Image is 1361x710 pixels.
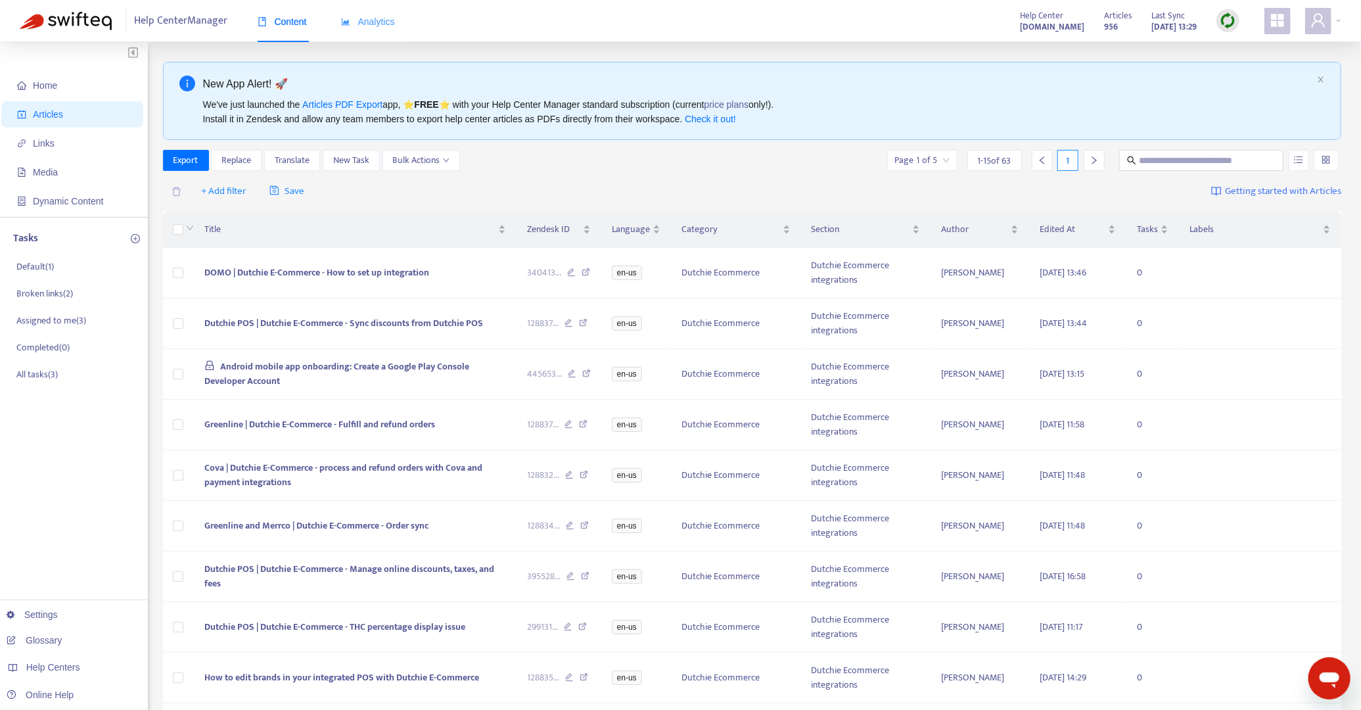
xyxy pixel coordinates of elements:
td: Dutchie Ecommerce integrations [801,501,931,552]
th: Edited At [1029,212,1127,248]
span: 340413 ... [527,266,561,280]
td: Dutchie Ecommerce [671,501,801,552]
td: [PERSON_NAME] [931,400,1029,450]
span: [DATE] 11:48 [1040,518,1085,533]
span: [DATE] 11:48 [1040,467,1085,483]
th: Author [931,212,1029,248]
span: Media [33,167,58,177]
td: Dutchie Ecommerce integrations [801,552,931,602]
th: Language [601,212,671,248]
span: user [1310,12,1326,28]
span: Edited At [1040,222,1106,237]
button: unordered-list [1289,150,1309,171]
a: Getting started with Articles [1211,181,1341,202]
th: Tasks [1126,212,1179,248]
span: Section [812,222,910,237]
span: search [1127,156,1136,165]
span: info-circle [179,76,195,91]
span: account-book [17,110,26,119]
span: [DATE] 16:58 [1040,569,1086,584]
p: Broken links ( 2 ) [16,287,73,300]
td: Dutchie Ecommerce integrations [801,400,931,450]
button: Replace [211,150,262,171]
span: book [258,17,267,26]
span: Analytics [341,16,395,27]
p: Default ( 1 ) [16,260,54,273]
span: container [17,197,26,206]
span: Help Center [1020,9,1063,23]
td: 0 [1126,400,1179,450]
a: price plans [704,99,749,110]
span: Greenline and Merrco | Dutchie E-Commerce - Order sync [204,518,428,533]
td: Dutchie Ecommerce [671,450,801,501]
a: Online Help [7,690,74,700]
td: Dutchie Ecommerce [671,349,801,400]
a: Articles PDF Export [302,99,382,110]
th: Section [801,212,931,248]
span: Help Centers [26,662,80,673]
span: + Add filter [201,183,246,199]
span: Getting started with Articles [1225,184,1341,199]
span: save [269,185,279,195]
span: file-image [17,168,26,177]
td: Dutchie Ecommerce [671,602,801,653]
span: unordered-list [1294,155,1303,164]
button: Export [163,150,209,171]
span: delete [172,187,181,197]
td: 0 [1126,248,1179,298]
td: Dutchie Ecommerce integrations [801,248,931,298]
td: [PERSON_NAME] [931,248,1029,298]
span: 128835 ... [527,671,559,685]
span: Links [33,138,55,149]
th: Title [194,212,517,248]
td: Dutchie Ecommerce integrations [801,450,931,501]
span: plus-circle [131,234,140,243]
td: Dutchie Ecommerce integrations [801,602,931,653]
span: Translate [275,153,310,168]
td: [PERSON_NAME] [931,501,1029,552]
td: [PERSON_NAME] [931,602,1029,653]
span: en-us [612,519,642,533]
span: [DATE] 13:15 [1040,366,1084,381]
td: Dutchie Ecommerce [671,248,801,298]
span: [DATE] 11:58 [1040,417,1084,432]
span: New Task [333,153,369,168]
span: en-us [612,569,642,584]
span: en-us [612,671,642,685]
span: Dutchie POS | Dutchie E-Commerce - Manage online discounts, taxes, and fees [204,561,494,591]
span: en-us [612,620,642,634]
th: Category [671,212,801,248]
p: All tasks ( 3 ) [16,367,58,381]
strong: [DATE] 13:29 [1151,20,1197,34]
b: FREE [414,99,438,110]
span: right [1090,156,1099,165]
td: [PERSON_NAME] [931,552,1029,602]
p: Assigned to me ( 3 ) [16,314,86,327]
span: area-chart [341,17,350,26]
span: en-us [612,266,642,280]
span: left [1038,156,1047,165]
td: [PERSON_NAME] [931,653,1029,703]
td: 0 [1126,349,1179,400]
span: Bulk Actions [393,153,450,168]
td: Dutchie Ecommerce integrations [801,653,931,703]
span: down [443,157,450,164]
strong: 956 [1104,20,1118,34]
button: saveSave [260,181,314,202]
span: 128837 ... [527,316,559,331]
td: 0 [1126,653,1179,703]
div: We've just launched the app, ⭐ ⭐️ with your Help Center Manager standard subscription (current on... [203,97,1312,126]
span: en-us [612,367,642,381]
span: Export [173,153,198,168]
td: 0 [1126,298,1179,349]
span: Home [33,80,57,91]
th: Labels [1179,212,1341,248]
span: en-us [612,468,642,483]
span: [DATE] 13:46 [1040,265,1086,280]
span: lock [204,360,215,371]
td: [PERSON_NAME] [931,450,1029,501]
button: + Add filter [191,181,256,202]
span: 128834 ... [527,519,560,533]
span: Greenline | Dutchie E-Commerce - Fulfill and refund orders [204,417,435,432]
span: 299131 ... [527,620,558,634]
